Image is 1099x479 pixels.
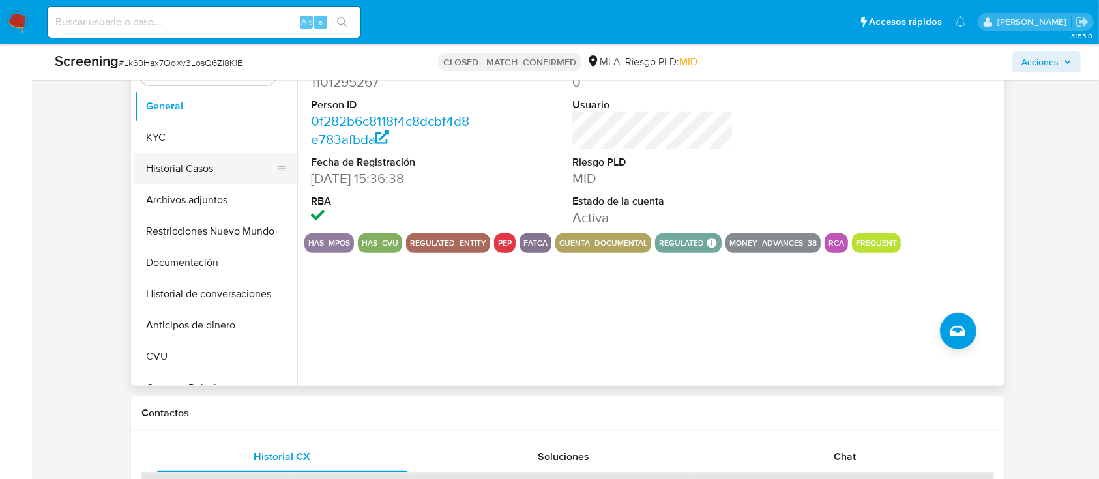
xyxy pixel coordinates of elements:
span: # Lk69Hax7QoXv3LosQ6Zl8K1E [119,56,242,69]
button: Anticipos de dinero [134,310,297,341]
dt: Usuario [572,98,733,112]
button: Acciones [1012,51,1081,72]
input: Buscar usuario o caso... [48,14,360,31]
a: 0f282b6c8118f4c8dcbf4d8e783afbda [311,111,469,149]
button: cuenta_documental [559,240,647,246]
h1: Contactos [141,407,994,420]
dt: Riesgo PLD [572,155,733,169]
span: Historial CX [254,449,310,464]
dt: Fecha de Registración [311,155,472,169]
dd: 0 [572,73,733,91]
button: CVU [134,341,297,372]
span: 3.155.0 [1071,31,1092,41]
button: pep [498,240,512,246]
button: KYC [134,122,297,153]
div: MLA [587,55,620,69]
p: ezequiel.castrillon@mercadolibre.com [997,16,1071,28]
span: Riesgo PLD: [625,55,697,69]
dt: Person ID [311,98,472,112]
dd: Activa [572,209,733,227]
span: Acciones [1021,51,1059,72]
dd: MID [572,169,733,188]
button: has_cvu [362,240,398,246]
a: Notificaciones [955,16,966,27]
button: Documentación [134,247,297,278]
span: MID [679,54,697,69]
button: rca [828,240,844,246]
dd: [DATE] 15:36:38 [311,169,472,188]
button: regulated [659,240,704,246]
button: General [134,91,297,122]
span: Alt [301,16,312,28]
button: search-icon [329,13,355,31]
button: regulated_entity [410,240,486,246]
button: Historial de conversaciones [134,278,297,310]
dt: Estado de la cuenta [572,194,733,209]
p: CLOSED - MATCH_CONFIRMED [438,53,581,71]
span: Accesos rápidos [869,15,942,29]
span: s [319,16,323,28]
button: Restricciones Nuevo Mundo [134,216,297,247]
dd: 1101295267 [311,73,472,91]
button: fatca [523,240,548,246]
button: Historial Casos [134,153,287,184]
button: money_advances_38 [729,240,817,246]
b: Screening [55,50,119,71]
button: has_mpos [308,240,350,246]
button: Archivos adjuntos [134,184,297,216]
button: Cruces y Relaciones [134,372,297,403]
span: Soluciones [538,449,589,464]
a: Salir [1076,15,1089,29]
span: Chat [834,449,856,464]
dt: RBA [311,194,472,209]
button: frequent [856,240,897,246]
